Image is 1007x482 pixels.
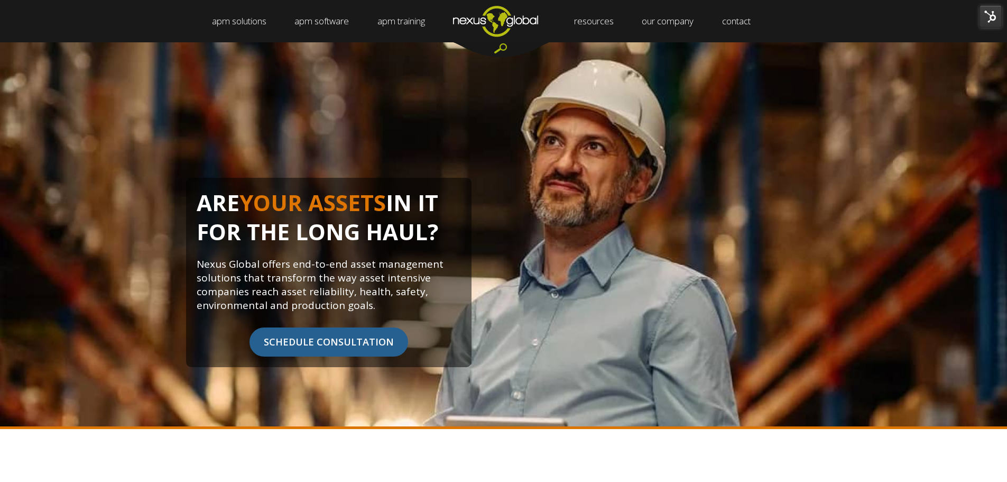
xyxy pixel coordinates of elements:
span: SCHEDULE CONSULTATION [250,328,408,357]
img: HubSpot Tools Menu Toggle [980,5,1002,28]
p: Nexus Global offers end-to-end asset management solutions that transform the way asset intensive ... [197,257,461,312]
h1: ARE IN IT FOR THE LONG HAUL? [197,188,461,257]
span: YOUR ASSETS [239,187,386,217]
